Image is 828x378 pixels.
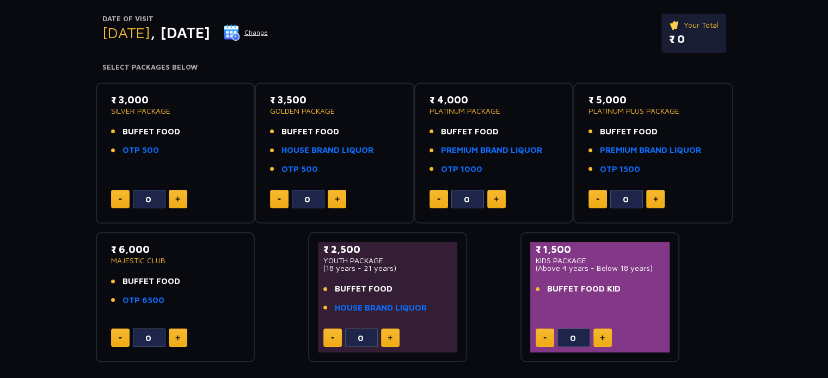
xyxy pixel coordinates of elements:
img: plus [494,196,499,202]
a: HOUSE BRAND LIQUOR [281,144,373,157]
img: minus [596,199,599,200]
span: , [DATE] [150,23,210,41]
a: OTP 6500 [122,294,164,307]
p: PLATINUM PLUS PACKAGE [588,107,717,115]
p: ₹ 6,000 [111,242,240,257]
a: OTP 1500 [600,163,640,176]
p: (18 years - 21 years) [323,264,452,272]
a: OTP 1000 [441,163,482,176]
p: YOUTH PACKAGE [323,257,452,264]
a: PREMIUM BRAND LIQUOR [441,144,542,157]
p: ₹ 2,500 [323,242,452,257]
img: plus [388,335,392,340]
span: BUFFET FOOD [600,126,658,138]
span: BUFFET FOOD [281,126,339,138]
span: BUFFET FOOD KID [547,283,621,295]
h4: Select Packages Below [102,63,726,72]
img: minus [331,337,334,339]
span: BUFFET FOOD [122,275,180,288]
a: OTP 500 [122,144,159,157]
p: PLATINUM PACKAGE [430,107,559,115]
p: Your Total [669,19,719,31]
img: plus [653,196,658,202]
p: MAJESTIC CLUB [111,257,240,264]
img: plus [175,196,180,202]
img: minus [119,199,122,200]
span: BUFFET FOOD [122,126,180,138]
img: minus [543,337,547,339]
p: ₹ 4,000 [430,92,559,107]
a: HOUSE BRAND LIQUOR [335,302,427,314]
img: plus [600,335,605,340]
p: Date of Visit [102,14,268,24]
img: ticket [669,19,680,31]
a: OTP 500 [281,163,318,176]
a: PREMIUM BRAND LIQUOR [600,144,701,157]
p: KIDS PACKAGE [536,257,665,264]
span: BUFFET FOOD [335,283,392,295]
span: [DATE] [102,23,150,41]
p: ₹ 3,500 [270,92,399,107]
img: plus [335,196,340,202]
p: SILVER PACKAGE [111,107,240,115]
p: GOLDEN PACKAGE [270,107,399,115]
p: ₹ 1,500 [536,242,665,257]
img: plus [175,335,180,340]
p: ₹ 3,000 [111,92,240,107]
button: Change [223,24,268,41]
p: (Above 4 years - Below 18 years) [536,264,665,272]
p: ₹ 5,000 [588,92,717,107]
img: minus [437,199,440,200]
span: BUFFET FOOD [441,126,499,138]
p: ₹ 0 [669,31,719,47]
img: minus [278,199,281,200]
img: minus [119,337,122,339]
